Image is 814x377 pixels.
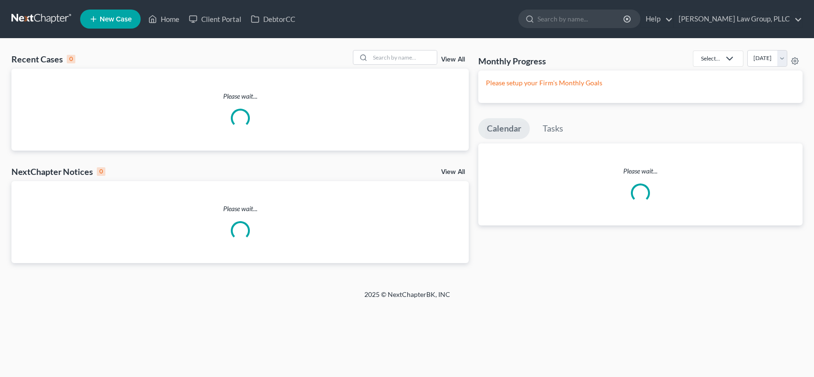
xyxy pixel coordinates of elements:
[478,166,803,176] p: Please wait...
[486,78,795,88] p: Please setup your Firm's Monthly Goals
[537,10,625,28] input: Search by name...
[135,290,679,307] div: 2025 © NextChapterBK, INC
[441,169,465,175] a: View All
[11,166,105,177] div: NextChapter Notices
[701,54,720,62] div: Select...
[370,51,437,64] input: Search by name...
[11,204,469,214] p: Please wait...
[100,16,132,23] span: New Case
[534,118,572,139] a: Tasks
[478,118,530,139] a: Calendar
[97,167,105,176] div: 0
[641,10,673,28] a: Help
[11,53,75,65] div: Recent Cases
[11,92,469,101] p: Please wait...
[144,10,184,28] a: Home
[674,10,802,28] a: [PERSON_NAME] Law Group, PLLC
[184,10,246,28] a: Client Portal
[478,55,546,67] h3: Monthly Progress
[441,56,465,63] a: View All
[246,10,300,28] a: DebtorCC
[67,55,75,63] div: 0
